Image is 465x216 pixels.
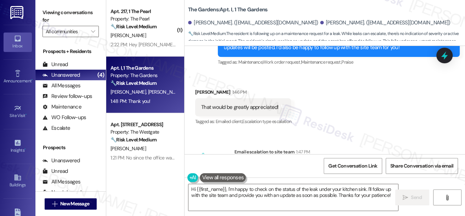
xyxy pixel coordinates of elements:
[42,178,80,186] div: All Messages
[218,57,460,67] div: Tagged as:
[42,103,81,111] div: Maintenance
[110,32,146,39] span: [PERSON_NAME]
[110,64,176,72] div: Apt. I, 1 The Gardens
[42,71,80,79] div: Unanswered
[188,6,267,13] b: The Gardens: Apt. I, 1 The Gardens
[4,171,32,191] a: Buildings
[444,195,450,200] i: 
[188,30,465,45] span: : The resident is following up on a maintenance request for a leak. While leaks can escalate, the...
[341,59,353,65] span: Praise
[110,8,176,15] div: Apt. 217, 1 The Pearl
[242,118,291,124] span: Escalation type escalation
[110,41,346,48] div: 2:22 PM: Hey [PERSON_NAME], I can pay my rent with a Credit card yes? Just wanted to make sure fo...
[216,118,242,124] span: Emailed client ,
[42,82,80,89] div: All Messages
[4,102,32,121] a: Site Visit •
[10,6,25,19] img: ResiDesk Logo
[52,201,57,207] i: 
[188,19,318,27] div: [PERSON_NAME]. ([EMAIL_ADDRESS][DOMAIN_NAME])
[96,70,106,81] div: (4)
[234,148,437,158] div: Email escalation to site team
[301,59,341,65] span: Maintenance request ,
[195,116,291,127] div: Tagged as:
[42,124,70,132] div: Escalate
[60,200,89,208] span: New Message
[42,157,80,164] div: Unanswered
[188,31,226,36] strong: 🔧 Risk Level: Medium
[110,89,148,95] span: [PERSON_NAME]
[238,59,263,65] span: Maintenance ,
[110,145,146,152] span: [PERSON_NAME]
[201,104,279,111] div: That would be greatly appreciated!
[42,168,68,175] div: Unread
[35,48,106,55] div: Prospects + Residents
[110,80,157,86] strong: 🔧 Risk Level: Medium
[188,184,398,211] textarea: Hi {{first_name}}, I'm happy to check on the status of the leak under your kitchen sink. I'll fol...
[390,162,453,170] span: Share Conversation via email
[35,144,106,151] div: Prospects
[42,114,86,121] div: WO Follow-ups
[263,59,301,65] span: Work order request ,
[110,136,157,143] strong: 🔧 Risk Level: Medium
[324,158,382,174] button: Get Conversation Link
[110,154,227,161] div: 1:21 PM: No since the office was closed over the weekend
[195,88,291,98] div: [PERSON_NAME]
[4,33,32,52] a: Inbox
[386,158,458,174] button: Share Conversation via email
[110,121,176,128] div: Apt. [STREET_ADDRESS]
[110,15,176,23] div: Property: The Pearl
[25,112,27,117] span: •
[42,189,84,196] div: New Inbounds
[328,162,377,170] span: Get Conversation Link
[91,29,95,34] i: 
[411,194,422,201] span: Send
[294,148,310,156] div: 1:47 PM
[24,147,25,152] span: •
[4,137,32,156] a: Insights •
[42,7,99,26] label: Viewing conversations for
[231,88,246,96] div: 1:46 PM
[403,195,408,200] i: 
[110,23,157,30] strong: 🔧 Risk Level: Medium
[42,93,92,100] div: Review follow-ups
[395,189,430,205] button: Send
[46,26,87,37] input: All communities
[110,98,151,104] div: 1:48 PM: Thank you!
[148,89,183,95] span: [PERSON_NAME]
[42,61,68,68] div: Unread
[45,198,97,210] button: New Message
[110,128,176,136] div: Property: The Westgate
[110,72,176,79] div: Property: The Gardens
[320,19,450,27] div: [PERSON_NAME]. ([EMAIL_ADDRESS][DOMAIN_NAME])
[32,77,33,82] span: •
